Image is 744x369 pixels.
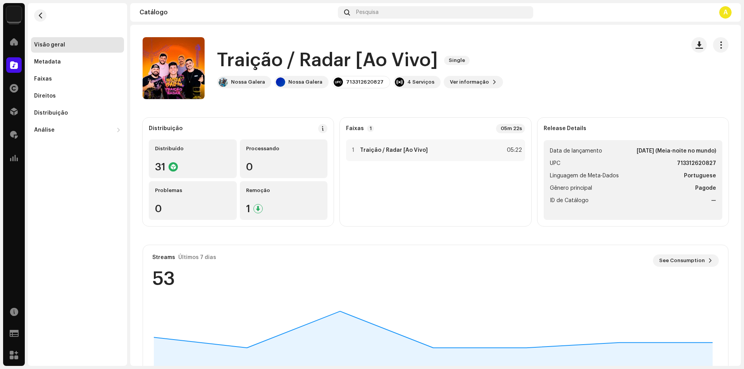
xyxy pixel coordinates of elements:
div: Streams [152,254,175,261]
button: Ver informação [444,76,503,88]
span: Single [444,56,470,65]
strong: Release Details [544,125,586,132]
strong: Traição / Radar [Ao Vivo] [360,147,428,153]
re-m-nav-dropdown: Análise [31,122,124,138]
re-m-nav-item: Direitos [31,88,124,104]
div: Nossa Galera [288,79,322,85]
div: Faixas [34,76,52,82]
span: UPC [550,159,560,168]
div: 713312620827 [346,79,384,85]
strong: [DATE] (Meia-noite no mundo) [637,146,716,156]
span: Pesquisa [356,9,379,15]
div: Últimos 7 dias [178,254,216,261]
div: Direitos [34,93,56,99]
div: 05m 22s [496,124,525,133]
div: Distribuição [149,125,183,132]
button: See Consumption [653,254,719,267]
span: Data de lançamento [550,146,602,156]
strong: Faixas [346,125,364,132]
h1: Traição / Radar [Ao Vivo] [217,48,438,73]
span: Linguagem de Meta-Dados [550,171,619,180]
div: Distribuição [34,110,68,116]
div: Distribuído [155,146,231,152]
span: Gênero principal [550,184,592,193]
re-m-nav-item: Visão geral [31,37,124,53]
img: 22c729d9-b713-4766-970d-5221f3c8d5f4 [219,77,228,87]
span: See Consumption [659,253,705,268]
span: ID de Catálogo [550,196,589,205]
re-m-nav-item: Faixas [31,71,124,87]
strong: Pagode [695,184,716,193]
re-m-nav-item: Distribuição [31,105,124,121]
div: Metadata [34,59,61,65]
div: Processando [246,146,322,152]
re-m-nav-item: Metadata [31,54,124,70]
strong: 713312620827 [677,159,716,168]
div: Análise [34,127,55,133]
img: 1cf725b2-75a2-44e7-8fdf-5f1256b3d403 [6,6,22,22]
div: Catálogo [139,9,335,15]
div: Remoção [246,187,322,194]
strong: Portuguese [684,171,716,180]
div: A [719,6,732,19]
div: Nossa Galera [231,79,265,85]
div: 4 Serviços [407,79,434,85]
div: Problemas [155,187,231,194]
div: Visão geral [34,42,65,48]
strong: — [711,196,716,205]
div: 05:22 [505,146,522,155]
span: Ver informação [450,74,489,90]
p-badge: 1 [367,125,374,132]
